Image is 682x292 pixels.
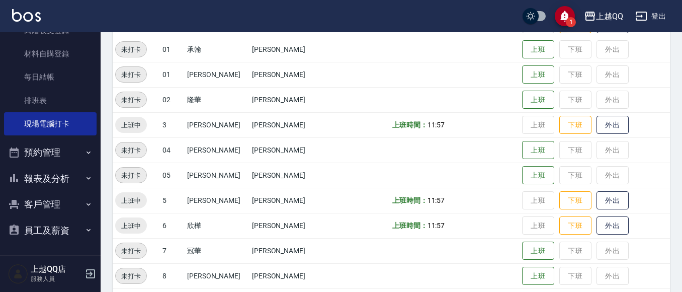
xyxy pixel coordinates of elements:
[596,10,623,23] div: 上越QQ
[428,222,445,230] span: 11:57
[116,69,146,80] span: 未打卡
[4,139,97,166] button: 預約管理
[580,6,627,27] button: 上越QQ
[4,112,97,135] a: 現場電腦打卡
[249,188,325,213] td: [PERSON_NAME]
[12,9,41,22] img: Logo
[31,274,82,283] p: 服務人員
[185,238,249,263] td: 冠華
[116,145,146,156] span: 未打卡
[249,87,325,112] td: [PERSON_NAME]
[392,196,428,204] b: 上班時間：
[115,221,147,231] span: 上班中
[522,65,554,84] button: 上班
[522,40,554,59] button: 上班
[185,62,249,87] td: [PERSON_NAME]
[249,137,325,163] td: [PERSON_NAME]
[185,112,249,137] td: [PERSON_NAME]
[4,166,97,192] button: 報表及分析
[160,62,185,87] td: 01
[596,116,629,134] button: 外出
[116,44,146,55] span: 未打卡
[185,213,249,238] td: 欣樺
[596,191,629,210] button: 外出
[4,65,97,89] a: 每日結帳
[160,238,185,263] td: 7
[249,112,325,137] td: [PERSON_NAME]
[116,271,146,281] span: 未打卡
[116,170,146,181] span: 未打卡
[160,137,185,163] td: 04
[4,191,97,217] button: 客戶管理
[185,37,249,62] td: 承翰
[185,87,249,112] td: 隆華
[31,264,82,274] h5: 上越QQ店
[249,163,325,188] td: [PERSON_NAME]
[160,112,185,137] td: 3
[160,163,185,188] td: 05
[115,195,147,206] span: 上班中
[116,246,146,256] span: 未打卡
[522,91,554,109] button: 上班
[559,116,591,134] button: 下班
[428,196,445,204] span: 11:57
[185,163,249,188] td: [PERSON_NAME]
[522,166,554,185] button: 上班
[4,89,97,112] a: 排班表
[185,188,249,213] td: [PERSON_NAME]
[522,267,554,285] button: 上班
[4,217,97,244] button: 員工及薪資
[249,238,325,263] td: [PERSON_NAME]
[160,37,185,62] td: 01
[566,17,576,27] span: 1
[160,188,185,213] td: 5
[185,263,249,288] td: [PERSON_NAME]
[160,213,185,238] td: 6
[116,95,146,105] span: 未打卡
[185,137,249,163] td: [PERSON_NAME]
[8,264,28,284] img: Person
[392,222,428,230] b: 上班時間：
[559,191,591,210] button: 下班
[160,87,185,112] td: 02
[249,37,325,62] td: [PERSON_NAME]
[555,6,575,26] button: save
[559,216,591,235] button: 下班
[249,263,325,288] td: [PERSON_NAME]
[392,121,428,129] b: 上班時間：
[596,216,629,235] button: 外出
[160,263,185,288] td: 8
[115,120,147,130] span: 上班中
[4,42,97,65] a: 材料自購登錄
[249,213,325,238] td: [PERSON_NAME]
[522,242,554,260] button: 上班
[631,7,670,26] button: 登出
[249,62,325,87] td: [PERSON_NAME]
[428,121,445,129] span: 11:57
[522,141,554,160] button: 上班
